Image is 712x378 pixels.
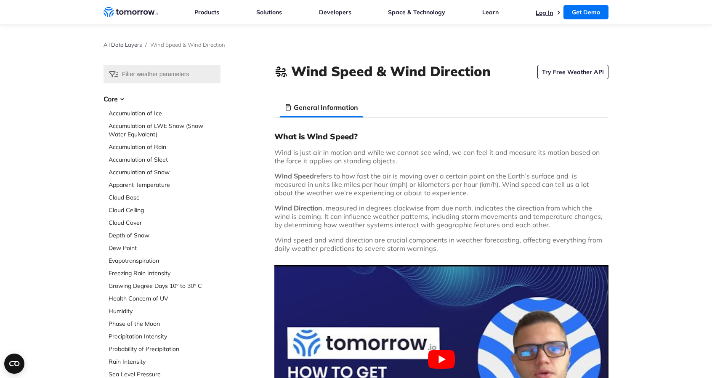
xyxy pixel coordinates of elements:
[256,8,282,16] a: Solutions
[536,9,553,16] a: Log In
[109,332,221,341] a: Precipitation Intensity
[104,41,142,48] a: All Data Layers
[319,8,351,16] a: Developers
[109,345,221,353] a: Probability of Precipitation
[109,319,221,328] a: Phase of the Moon
[482,8,499,16] a: Learn
[294,102,358,112] h3: General Information
[537,65,608,79] a: Try Free Weather API
[109,282,221,290] a: Growing Degree Days 10° to 30° C
[109,269,221,277] a: Freezing Rain Intensity
[279,97,363,117] li: General Information
[104,65,221,83] input: Filter weather parameters
[150,41,225,48] span: Wind Speed & Wind Direction
[109,155,221,164] a: Accumulation of Sleet
[563,5,608,19] a: Get Demo
[109,231,221,240] a: Depth of Snow
[274,131,608,141] h3: What is Wind Speed?
[109,206,221,214] a: Cloud Ceiling
[274,236,608,253] p: Wind speed and wind direction are crucial components in weather forecasting, affecting everything...
[109,168,221,176] a: Accumulation of Snow
[109,193,221,202] a: Cloud Base
[104,94,221,104] h3: Core
[145,41,147,48] span: /
[109,307,221,315] a: Humidity
[274,204,608,229] p: , measured in degrees clockwise from due north, indicates the direction from which the wind is co...
[291,62,491,80] h1: Wind Speed & Wind Direction
[274,172,314,180] strong: Wind Speed
[388,8,445,16] a: Space & Technology
[109,109,221,117] a: Accumulation of Ice
[4,354,24,374] button: Open CMP widget
[109,244,221,252] a: Dew Point
[109,122,221,138] a: Accumulation of LWE Snow (Snow Water Equivalent)
[109,181,221,189] a: Apparent Temperature
[109,294,221,303] a: Health Concern of UV
[109,256,221,265] a: Evapotranspiration
[109,143,221,151] a: Accumulation of Rain
[109,357,221,366] a: Rain Intensity
[274,172,608,197] p: refers to how fast the air is moving over a certain point on the Earth’s surface and is measured ...
[104,6,158,19] a: Home link
[109,218,221,227] a: Cloud Cover
[274,148,608,165] p: Wind is just air in motion and while we cannot see wind, we can feel it and measure its motion ba...
[274,204,322,212] strong: Wind Direction
[194,8,219,16] a: Products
